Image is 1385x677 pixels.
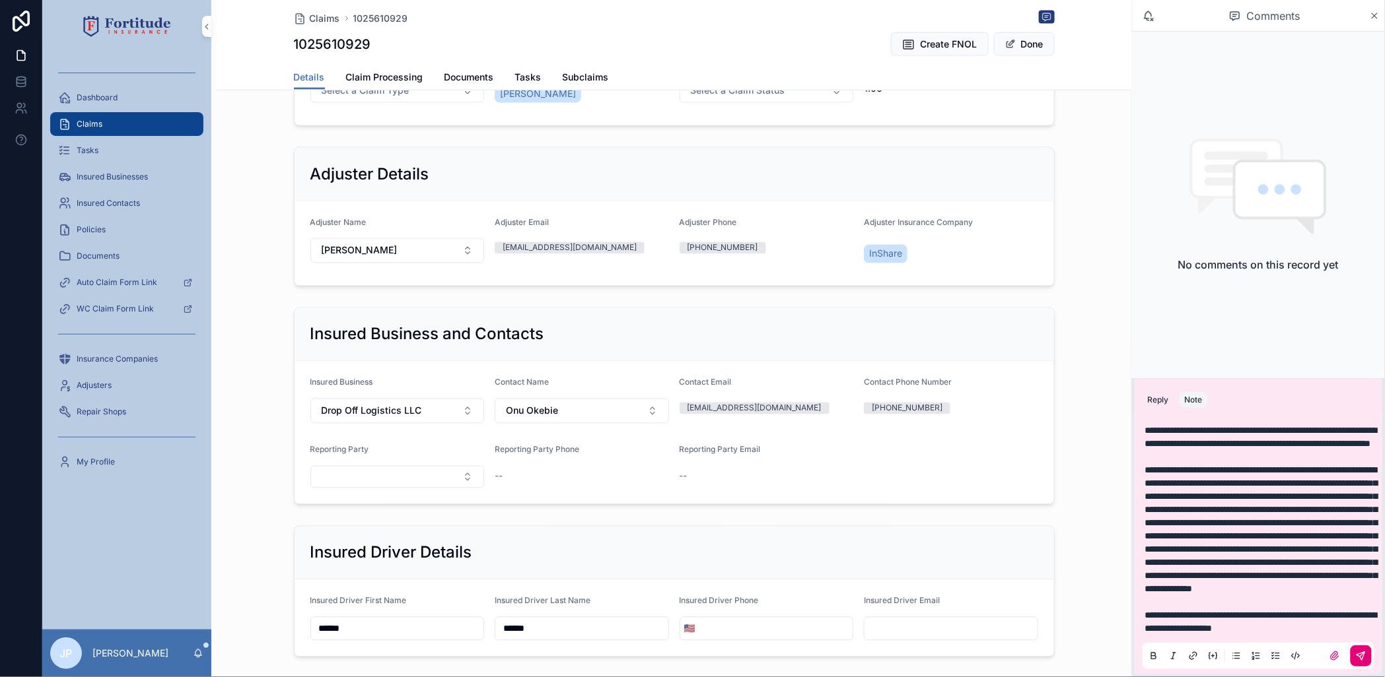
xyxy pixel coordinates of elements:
[77,119,102,129] span: Claims
[77,92,118,103] span: Dashboard
[495,445,579,455] span: Reporting Party Phone
[1246,8,1300,24] span: Comments
[50,347,203,371] a: Insurance Companies
[310,12,340,25] span: Claims
[495,217,549,227] span: Adjuster Email
[515,71,542,84] span: Tasks
[77,198,140,209] span: Insured Contacts
[77,172,148,182] span: Insured Businesses
[680,78,854,103] button: Select Button
[688,403,822,414] div: [EMAIL_ADDRESS][DOMAIN_NAME]
[500,87,576,100] span: [PERSON_NAME]
[872,403,942,414] div: [PHONE_NUMBER]
[353,12,408,25] a: 1025610929
[50,165,203,189] a: Insured Businesses
[310,217,367,227] span: Adjuster Name
[310,445,369,455] span: Reporting Party
[495,377,549,387] span: Contact Name
[42,53,211,491] div: scrollable content
[50,139,203,162] a: Tasks
[495,596,590,606] span: Insured Driver Last Name
[680,445,761,455] span: Reporting Party Email
[495,399,669,424] button: Select Button
[1180,392,1208,408] button: Note
[77,251,120,261] span: Documents
[869,247,902,261] span: InShare
[563,65,609,92] a: Subclaims
[77,457,115,467] span: My Profile
[680,617,699,641] button: Select Button
[77,406,126,417] span: Repair Shops
[444,65,494,92] a: Documents
[50,86,203,110] a: Dashboard
[346,65,423,92] a: Claim Processing
[563,71,609,84] span: Subclaims
[1178,257,1339,273] h2: No comments on this record yet
[506,404,558,418] span: Onu Okebie
[310,466,485,488] button: Select Button
[680,217,737,227] span: Adjuster Phone
[495,84,581,103] a: [PERSON_NAME]
[680,596,759,606] span: Insured Driver Phone
[310,164,429,185] h2: Adjuster Details
[77,224,106,235] span: Policies
[310,238,485,263] button: Select Button
[322,84,409,97] span: Select a Claim Type
[310,78,485,103] button: Select Button
[83,16,171,37] img: App logo
[310,542,472,564] h2: Insured Driver Details
[310,377,373,387] span: Insured Business
[1185,395,1203,405] div: Note
[294,65,325,90] a: Details
[310,596,407,606] span: Insured Driver First Name
[294,35,371,53] h1: 1025610929
[1143,392,1174,408] button: Reply
[310,399,485,424] button: Select Button
[864,596,940,606] span: Insured Driver Email
[92,647,168,660] p: [PERSON_NAME]
[50,244,203,268] a: Documents
[444,71,494,84] span: Documents
[60,645,73,661] span: JP
[77,304,154,314] span: WC Claim Form Link
[864,377,952,387] span: Contact Phone Number
[77,380,112,391] span: Adjusters
[77,145,98,156] span: Tasks
[322,404,422,418] span: Drop Off Logistics LLC
[77,354,158,364] span: Insurance Companies
[891,32,989,56] button: Create FNOL
[921,38,977,51] span: Create FNOL
[50,218,203,242] a: Policies
[495,470,503,483] span: --
[77,277,157,288] span: Auto Claim Form Link
[50,297,203,321] a: WC Claim Form Link
[680,377,732,387] span: Contact Email
[503,242,637,254] div: [EMAIL_ADDRESS][DOMAIN_NAME]
[50,400,203,424] a: Repair Shops
[680,470,688,483] span: --
[684,622,695,635] span: 🇺🇸
[994,32,1055,56] button: Done
[50,373,203,397] a: Adjusters
[294,71,325,84] span: Details
[864,217,973,227] span: Adjuster Insurance Company
[50,191,203,215] a: Insured Contacts
[50,271,203,294] a: Auto Claim Form Link
[864,245,907,263] a: InShare
[294,12,340,25] a: Claims
[515,65,542,92] a: Tasks
[310,324,544,345] h2: Insured Business and Contacts
[322,244,398,257] span: [PERSON_NAME]
[346,71,423,84] span: Claim Processing
[50,450,203,474] a: My Profile
[50,112,203,136] a: Claims
[688,242,758,254] div: [PHONE_NUMBER]
[691,84,785,97] span: Select a Claim Status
